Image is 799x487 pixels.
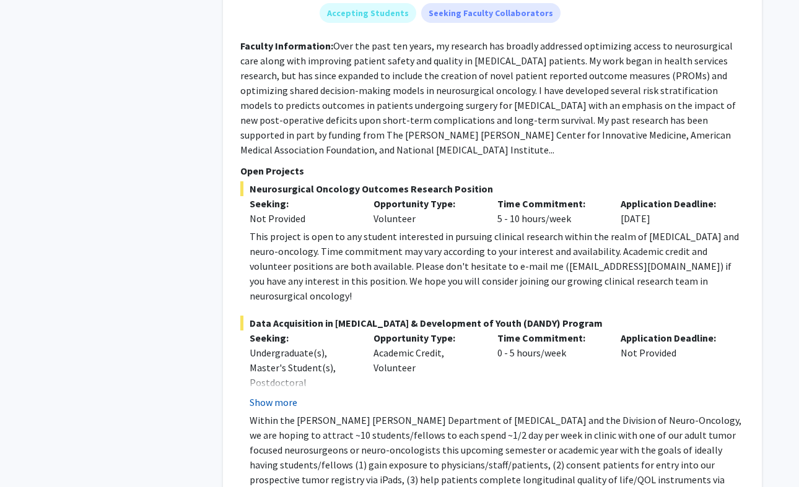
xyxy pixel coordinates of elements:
div: [DATE] [611,196,735,226]
p: Seeking: [250,330,355,345]
p: Application Deadline: [621,330,726,345]
mat-chip: Seeking Faculty Collaborators [421,3,561,23]
div: Not Provided [250,211,355,226]
div: Volunteer [364,196,488,226]
iframe: Chat [9,431,53,478]
p: Time Commitment: [497,330,603,345]
div: 5 - 10 hours/week [488,196,612,226]
p: Opportunity Type: [373,330,479,345]
mat-chip: Accepting Students [320,3,416,23]
p: Opportunity Type: [373,196,479,211]
div: Not Provided [611,330,735,410]
p: Application Deadline: [621,196,726,211]
div: This project is open to any student interested in pursuing clinical research within the realm of ... [250,229,744,303]
div: Academic Credit, Volunteer [364,330,488,410]
span: Data Acquisition in [MEDICAL_DATA] & Development of Youth (DANDY) Program [240,316,744,330]
span: Neurosurgical Oncology Outcomes Research Position [240,181,744,196]
p: Seeking: [250,196,355,211]
div: Undergraduate(s), Master's Student(s), Postdoctoral Researcher(s) / Research Staff, Medical Resid... [250,345,355,449]
fg-read-more: Over the past ten years, my research has broadly addressed optimizing access to neurosurgical car... [240,40,736,156]
p: Open Projects [240,163,744,178]
button: Show more [250,395,297,410]
b: Faculty Information: [240,40,333,52]
p: Time Commitment: [497,196,603,211]
div: 0 - 5 hours/week [488,330,612,410]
